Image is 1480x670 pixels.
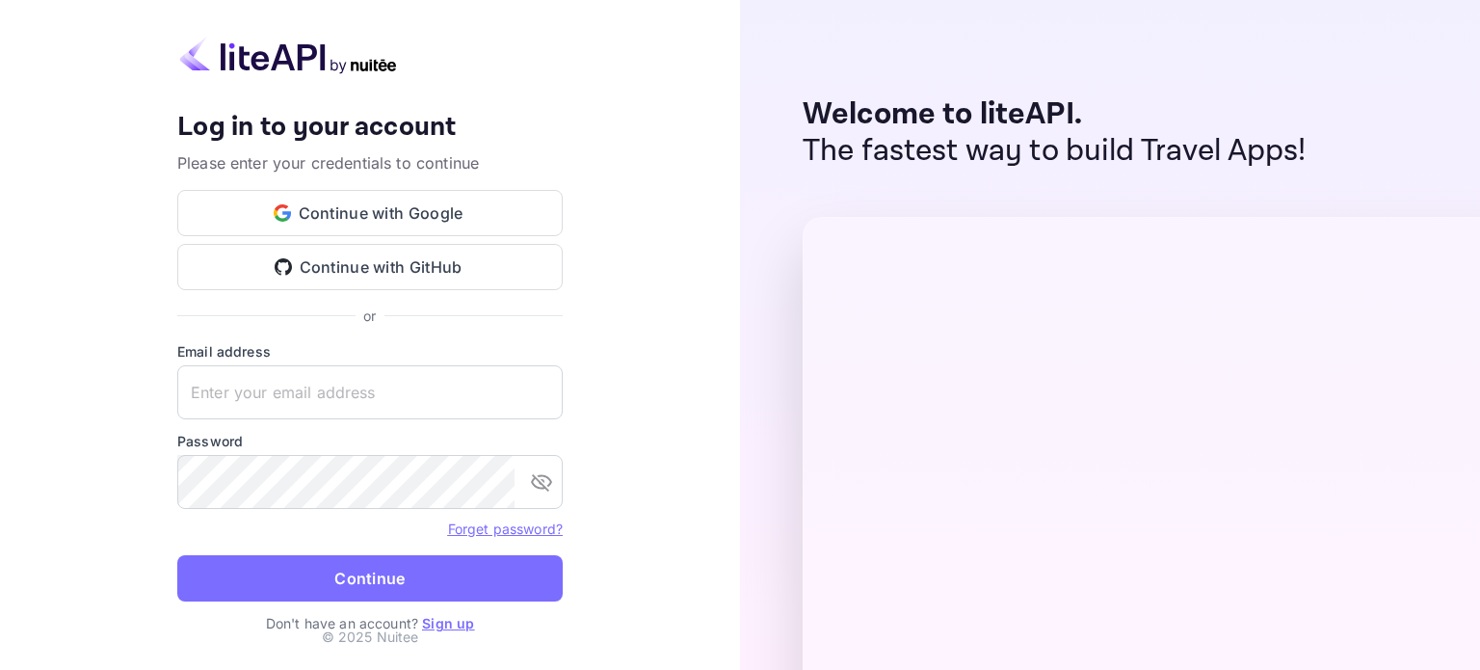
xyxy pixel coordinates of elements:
img: liteapi [177,37,399,74]
p: Welcome to liteAPI. [803,96,1307,133]
a: Forget password? [448,519,563,538]
p: © 2025 Nuitee [322,627,419,647]
p: or [363,306,376,326]
button: Continue with Google [177,190,563,236]
button: Continue with GitHub [177,244,563,290]
p: Please enter your credentials to continue [177,151,563,174]
label: Email address [177,341,563,362]
h4: Log in to your account [177,111,563,145]
label: Password [177,431,563,451]
a: Sign up [422,615,474,631]
p: Don't have an account? [177,613,563,633]
p: The fastest way to build Travel Apps! [803,133,1307,170]
button: toggle password visibility [522,463,561,501]
button: Continue [177,555,563,602]
a: Forget password? [448,521,563,537]
input: Enter your email address [177,365,563,419]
